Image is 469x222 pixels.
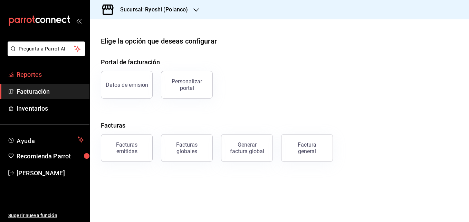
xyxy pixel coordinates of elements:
div: Facturas globales [165,141,208,155]
div: Datos de emisión [106,82,148,88]
span: Ayuda [17,136,75,144]
button: Facturas globales [161,134,213,162]
span: Pregunta a Parrot AI [19,45,74,53]
button: Factura general [281,134,333,162]
div: Generar factura global [230,141,264,155]
span: Facturación [17,87,84,96]
span: Recomienda Parrot [17,151,84,161]
span: Sugerir nueva función [8,212,84,219]
button: Personalizar portal [161,71,213,99]
h4: Facturas [101,121,458,130]
h4: Portal de facturación [101,57,458,67]
div: Elige la opción que deseas configurar [101,36,217,46]
button: Datos de emisión [101,71,153,99]
button: Facturas emitidas [101,134,153,162]
div: Factura general [290,141,324,155]
button: Generar factura global [221,134,273,162]
span: [PERSON_NAME] [17,168,84,178]
span: Reportes [17,70,84,79]
button: Pregunta a Parrot AI [8,41,85,56]
div: Facturas emitidas [105,141,148,155]
button: open_drawer_menu [76,18,82,24]
div: Personalizar portal [165,78,208,91]
span: Inventarios [17,104,84,113]
a: Pregunta a Parrot AI [5,50,85,57]
h3: Sucursal: Ryoshi (Polanco) [115,6,188,14]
